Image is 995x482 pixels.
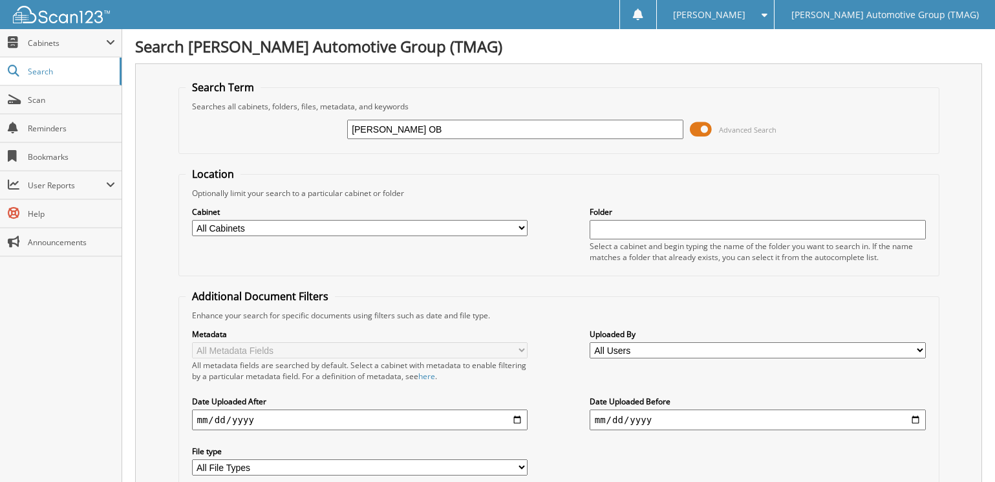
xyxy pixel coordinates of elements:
[28,151,115,162] span: Bookmarks
[192,396,528,407] label: Date Uploaded After
[590,396,926,407] label: Date Uploaded Before
[186,101,932,112] div: Searches all cabinets, folders, files, metadata, and keywords
[192,360,528,382] div: All metadata fields are searched by default. Select a cabinet with metadata to enable filtering b...
[192,329,528,340] label: Metadata
[590,241,926,263] div: Select a cabinet and begin typing the name of the folder you want to search in. If the name match...
[192,206,528,217] label: Cabinet
[28,94,115,105] span: Scan
[28,123,115,134] span: Reminders
[673,11,745,19] span: [PERSON_NAME]
[186,80,261,94] legend: Search Term
[791,11,979,19] span: [PERSON_NAME] Automotive Group (TMAG)
[28,38,106,49] span: Cabinets
[186,167,241,181] legend: Location
[186,188,932,199] div: Optionally limit your search to a particular cabinet or folder
[28,66,113,77] span: Search
[418,371,435,382] a: here
[930,420,995,482] iframe: Chat Widget
[192,446,528,457] label: File type
[186,289,335,303] legend: Additional Document Filters
[135,36,982,57] h1: Search [PERSON_NAME] Automotive Group (TMAG)
[590,329,926,340] label: Uploaded By
[13,6,110,23] img: scan123-logo-white.svg
[590,206,926,217] label: Folder
[28,237,115,248] span: Announcements
[186,310,932,321] div: Enhance your search for specific documents using filters such as date and file type.
[192,410,528,430] input: start
[28,208,115,219] span: Help
[28,180,106,191] span: User Reports
[590,410,926,430] input: end
[719,125,776,135] span: Advanced Search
